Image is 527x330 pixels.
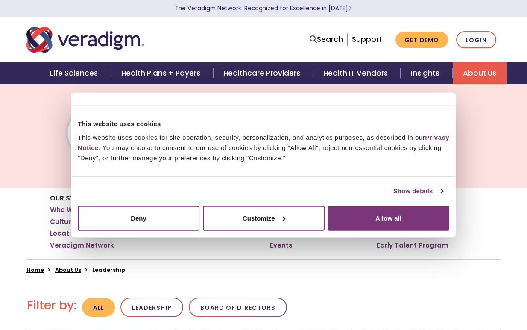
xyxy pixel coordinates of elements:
button: Customize [203,206,325,230]
a: Home [26,266,44,274]
a: Get Demo [395,32,448,48]
a: Locations [50,229,83,238]
a: Life Sciences [40,62,111,84]
a: Health IT Vendors [313,62,401,84]
span: Learn More [348,4,352,12]
div: This website uses cookies for site operation, security, personalization, and analytics purposes, ... [78,132,449,163]
button: Allow all [328,206,449,230]
a: Login [456,31,496,49]
a: Culture and Values [50,218,116,226]
a: The Veradigm Network: Recognized for Excellence in [DATE]Learn More [175,4,352,12]
a: Show details [393,186,443,196]
a: Healthcare Providers [213,62,313,84]
a: Privacy Notice [78,133,449,151]
a: Events [270,241,293,250]
a: Investors [270,229,302,238]
img: Veradigm logo [26,26,144,54]
a: Benefits [377,229,405,238]
button: Leadership [120,298,183,318]
a: Who We Are [50,206,91,214]
a: Veradigm Network [50,241,114,250]
h2: Filter by: [27,298,76,313]
a: Health Plans + Payers [111,62,213,84]
button: Board of Directors [189,298,287,318]
a: Search [310,34,343,45]
a: Support [352,34,382,44]
button: Deny [78,206,199,230]
a: Insights [401,62,452,84]
a: About Us [453,62,507,84]
a: About Us [55,266,81,274]
div: This website uses cookies [78,119,449,129]
button: All [82,298,115,317]
a: Early Talent Program [377,241,448,250]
